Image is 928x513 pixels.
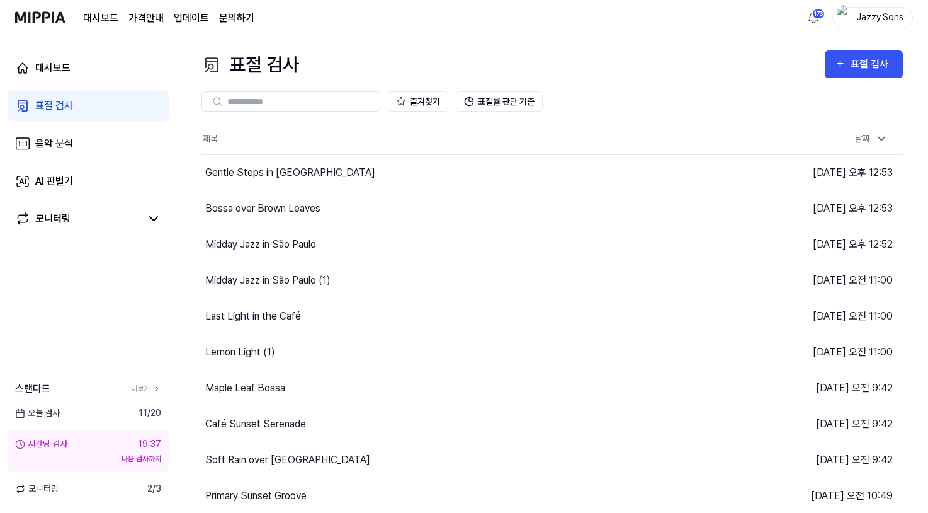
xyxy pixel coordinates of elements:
a: 업데이트 [174,11,209,26]
a: 표절 검사 [8,91,169,121]
a: AI 판별기 [8,166,169,197]
a: 대시보드 [83,11,118,26]
button: 표절 검사 [825,50,903,78]
div: 표절 검사 [201,50,299,79]
div: 대시보드 [35,61,71,76]
td: [DATE] 오전 9:42 [728,442,903,478]
span: 11 / 20 [139,406,161,420]
div: 표절 검사 [35,98,73,113]
div: AI 판별기 [35,174,73,189]
div: Bossa over Brown Leaves [205,201,320,216]
td: [DATE] 오전 11:00 [728,262,903,298]
div: Gentle Steps in [GEOGRAPHIC_DATA] [205,165,375,180]
div: Primary Sunset Groove [205,488,307,504]
div: 음악 분석 [35,136,73,151]
div: 173 [812,9,825,19]
span: 스탠다드 [15,381,50,396]
div: 표절 검사 [851,56,893,72]
td: [DATE] 오전 11:00 [728,334,903,370]
td: [DATE] 오후 12:53 [728,154,903,190]
div: Maple Leaf Bossa [205,381,285,396]
a: 대시보드 [8,53,169,83]
button: 알림173 [803,8,823,28]
img: profile [837,5,852,30]
div: 모니터링 [35,211,71,226]
a: 문의하기 [219,11,254,26]
td: [DATE] 오전 9:42 [728,370,903,406]
td: [DATE] 오후 12:52 [728,226,903,262]
button: 즐겨찾기 [388,91,448,112]
div: 날짜 [850,129,893,149]
div: 시간당 검사 [15,437,67,451]
img: 알림 [806,10,821,25]
span: 2 / 3 [147,482,161,495]
td: [DATE] 오후 12:53 [728,190,903,226]
div: Last Light in the Café [205,309,301,324]
td: [DATE] 오전 11:00 [728,298,903,334]
div: 다음 검사까지 [15,453,161,464]
a: 모니터링 [15,211,141,226]
div: Midday Jazz in São Paulo (1) [205,273,331,288]
td: [DATE] 오전 9:42 [728,406,903,442]
button: profileJazzy Sons [832,7,913,28]
div: Lemon Light (1) [205,345,275,360]
th: 제목 [201,124,728,154]
span: 모니터링 [15,482,59,495]
button: 표절률 판단 기준 [456,91,543,112]
button: 가격안내 [128,11,164,26]
div: Midday Jazz in São Paulo [205,237,316,252]
div: Jazzy Sons [856,10,905,24]
span: 오늘 검사 [15,406,60,420]
div: Café Sunset Serenade [205,417,306,432]
div: 19:37 [138,437,161,451]
div: Soft Rain over [GEOGRAPHIC_DATA] [205,452,370,468]
a: 더보기 [131,383,161,395]
a: 음악 분석 [8,129,169,159]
